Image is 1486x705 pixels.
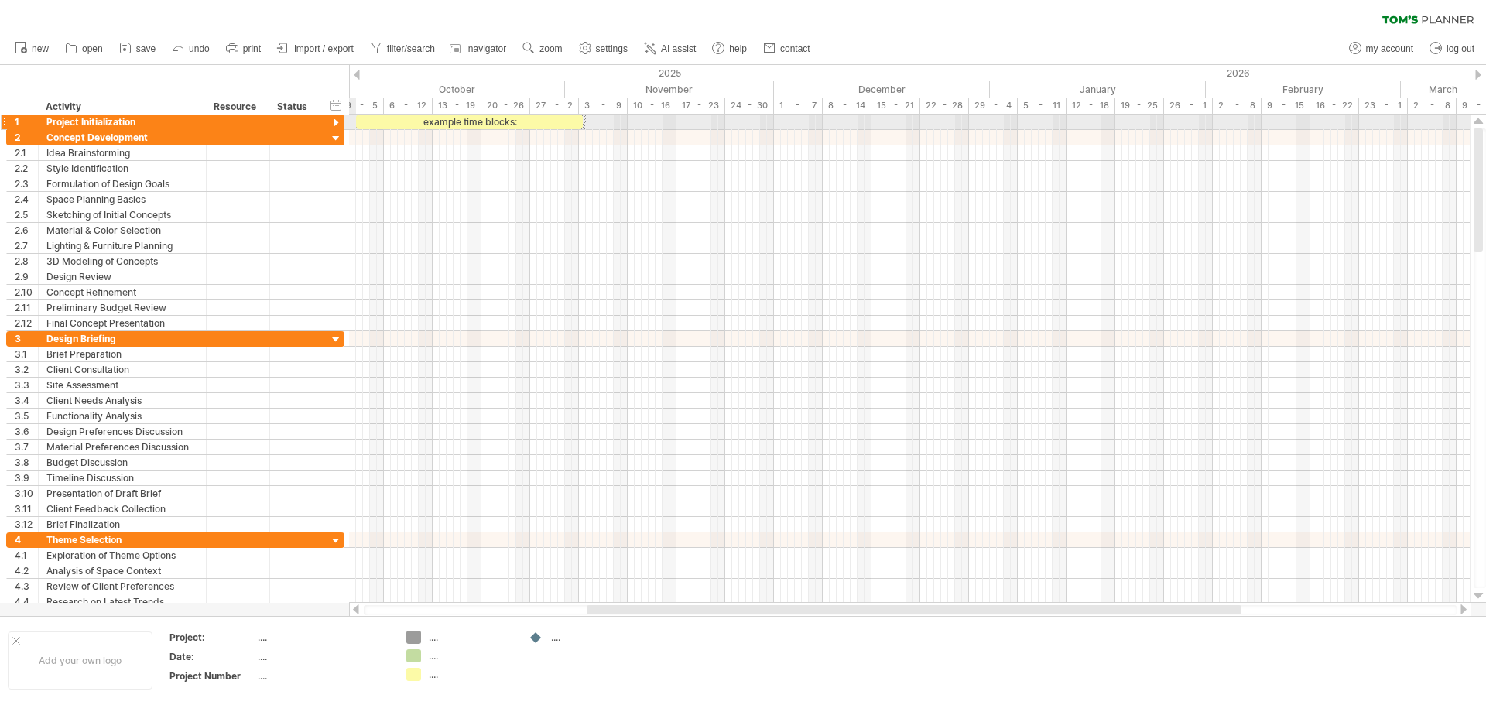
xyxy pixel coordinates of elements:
div: 2.5 [15,207,38,222]
div: Project: [169,631,255,644]
div: 22 - 28 [920,98,969,114]
a: print [222,39,265,59]
div: Functionality Analysis [46,409,198,423]
div: 2.3 [15,176,38,191]
div: 2.7 [15,238,38,253]
div: 3 - 9 [579,98,628,114]
div: Client Needs Analysis [46,393,198,408]
div: Space Planning Basics [46,192,198,207]
div: 2.8 [15,254,38,269]
div: December 2025 [774,81,990,98]
span: help [729,43,747,54]
div: Preliminary Budget Review [46,300,198,315]
div: Client Consultation [46,362,198,377]
div: 3.4 [15,393,38,408]
div: 9 - 15 [1262,98,1310,114]
div: 20 - 26 [481,98,530,114]
div: 4.3 [15,579,38,594]
div: 3.1 [15,347,38,361]
div: October 2025 [349,81,565,98]
a: filter/search [366,39,440,59]
a: my account [1345,39,1418,59]
a: navigator [447,39,511,59]
span: filter/search [387,43,435,54]
div: 12 - 18 [1067,98,1115,114]
div: November 2025 [565,81,774,98]
div: 5 - 11 [1018,98,1067,114]
a: zoom [519,39,567,59]
div: Concept Development [46,130,198,145]
div: 29 - 5 [335,98,384,114]
div: Formulation of Design Goals [46,176,198,191]
div: January 2026 [990,81,1206,98]
div: 29 - 4 [969,98,1018,114]
span: new [32,43,49,54]
div: 3.9 [15,471,38,485]
div: February 2026 [1206,81,1401,98]
span: open [82,43,103,54]
div: 13 - 19 [433,98,481,114]
div: Design Preferences Discussion [46,424,198,439]
div: 15 - 21 [871,98,920,114]
div: 2.12 [15,316,38,330]
div: 3.8 [15,455,38,470]
div: 2 [15,130,38,145]
div: 27 - 2 [530,98,579,114]
span: undo [189,43,210,54]
div: Review of Client Preferences [46,579,198,594]
div: Add your own logo [8,631,152,690]
div: 4.1 [15,548,38,563]
div: 6 - 12 [384,98,433,114]
div: Design Briefing [46,331,198,346]
div: Project Initialization [46,115,198,129]
div: 4.4 [15,594,38,609]
div: Research on Latest Trends [46,594,198,609]
a: log out [1426,39,1479,59]
div: 23 - 1 [1359,98,1408,114]
div: Final Concept Presentation [46,316,198,330]
div: 2.10 [15,285,38,299]
span: settings [596,43,628,54]
div: Theme Selection [46,532,198,547]
div: 8 - 14 [823,98,871,114]
div: 4.2 [15,563,38,578]
div: 17 - 23 [676,98,725,114]
div: 1 - 7 [774,98,823,114]
div: 3.6 [15,424,38,439]
div: Resource [214,99,261,115]
div: Idea Brainstorming [46,145,198,160]
div: Sketching of Initial Concepts [46,207,198,222]
div: Lighting & Furniture Planning [46,238,198,253]
div: Material Preferences Discussion [46,440,198,454]
div: 3.2 [15,362,38,377]
div: 4 [15,532,38,547]
div: 3.10 [15,486,38,501]
div: 2.9 [15,269,38,284]
a: settings [575,39,632,59]
div: Project Number [169,669,255,683]
div: 2.4 [15,192,38,207]
div: Brief Finalization [46,517,198,532]
div: 3.11 [15,501,38,516]
div: 24 - 30 [725,98,774,114]
a: import / export [273,39,358,59]
div: .... [258,631,388,644]
div: 2 - 8 [1408,98,1457,114]
div: .... [429,631,513,644]
div: .... [258,650,388,663]
a: open [61,39,108,59]
div: example time blocks: [356,115,583,129]
div: Design Review [46,269,198,284]
a: new [11,39,53,59]
div: Site Assessment [46,378,198,392]
span: my account [1366,43,1413,54]
a: contact [759,39,815,59]
div: 2 - 8 [1213,98,1262,114]
span: print [243,43,261,54]
div: .... [551,631,635,644]
div: Date: [169,650,255,663]
span: navigator [468,43,506,54]
a: AI assist [640,39,700,59]
a: help [708,39,752,59]
div: 2.6 [15,223,38,238]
